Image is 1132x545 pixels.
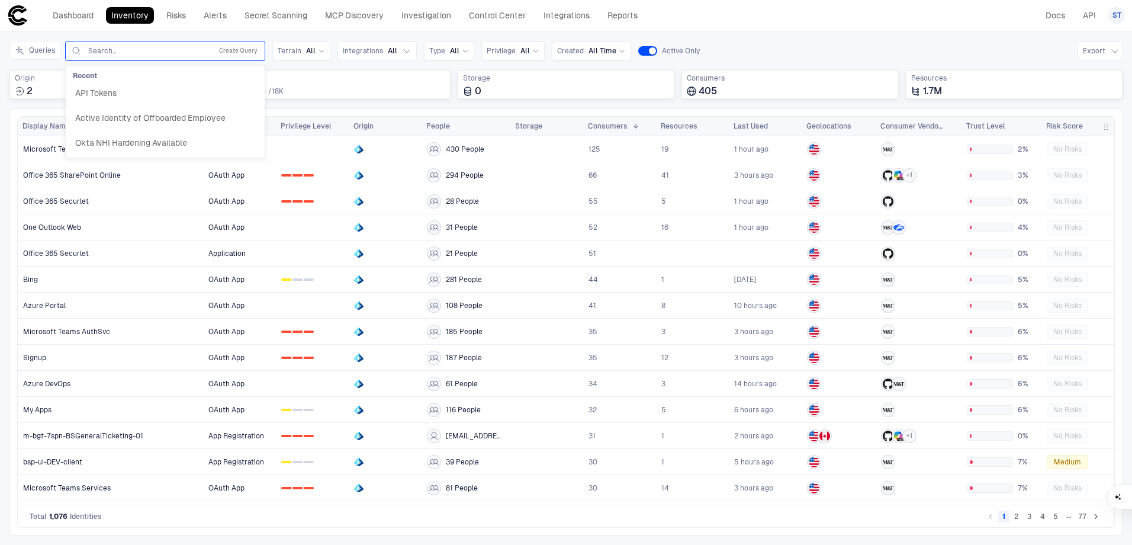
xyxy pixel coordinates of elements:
div: 2 [304,278,314,281]
a: 1 [657,450,728,474]
a: US [802,345,875,370]
a: 31 People [422,215,510,239]
div: 2 [304,435,314,437]
span: All [388,46,397,56]
div: 9/10/2025 10:46:12 [734,197,768,206]
button: Export [1078,41,1123,60]
div: 0 [281,331,291,333]
a: Alerts [198,7,232,24]
a: US [802,293,875,318]
span: 34 [588,379,597,389]
a: 30 [584,450,655,474]
div: 0 [281,435,291,437]
a: 34 [584,371,655,396]
a: Risks [161,7,191,24]
a: 3% [962,163,1041,187]
span: m-bgt-7spn-BSGeneralTicketing-01 [23,431,143,441]
a: 9/10/2025 05:41:00 [729,397,801,422]
span: 5 [661,405,666,415]
div: 9/10/2025 09:15:20 [734,171,773,180]
a: m-bgt-7spn-BSGeneralTicketing-01 [18,424,203,448]
span: ST [1112,11,1121,20]
a: 5 [657,189,728,213]
div: Zscaler [893,222,904,233]
a: Office 365 Securlet [18,189,203,213]
span: No Risks [1053,171,1082,180]
div: 1 [292,200,303,203]
a: 9/10/2025 01:47:25 [729,293,801,318]
a: USCA [802,424,875,448]
a: API [1078,7,1101,24]
div: Microsoft 365 [893,170,904,181]
div: M&T Bank [883,222,893,233]
span: 6% [1018,379,1036,389]
a: App Registration [204,424,275,448]
span: OAuth App [208,405,245,415]
a: No Risks [1042,241,1114,265]
span: 51 [588,249,596,258]
a: Azure Portal [18,293,203,318]
span: OAuth App [208,197,245,206]
span: 6% [1018,327,1036,336]
a: OAuth App [204,163,275,187]
div: 0 [281,174,291,177]
span: 187 People [446,353,482,363]
a: OAuth App [204,319,275,344]
a: 3 [657,319,728,344]
span: 430 People [446,145,484,154]
a: 16 [657,215,728,239]
a: Integrations [538,7,595,24]
a: Medium [1042,450,1114,474]
div: 1 [292,278,303,281]
a: 9/10/2025 09:15:20 [729,163,801,187]
span: 2 hours ago [734,431,773,441]
a: 108 People [422,293,510,318]
a: OAuth App [204,189,275,213]
span: 52 [588,223,597,232]
a: US [802,189,875,213]
button: IntegrationsAll [337,41,417,60]
a: OAuth App [204,267,275,291]
span: 3% [1018,171,1036,180]
a: MCP Discovery [320,7,389,24]
span: 1 hour ago [734,145,768,154]
div: 9/10/2025 09:05:51 [734,327,773,336]
a: 12 [657,345,728,370]
span: 32 [588,405,597,415]
div: GitHub [883,170,893,181]
a: US [802,319,875,344]
div: M&T Bank [883,405,893,415]
span: OAuth App [208,301,245,310]
a: 1 [657,267,728,291]
span: Integrations [343,46,383,56]
span: Application [208,249,246,258]
span: 108 People [446,301,483,310]
a: Microsoft Teams AuthSvc [18,319,203,344]
span: Microsoft Teams [23,145,80,154]
img: US [809,326,819,337]
a: 116 People [422,397,510,422]
div: 0 [281,200,291,203]
div: 9/10/2025 05:41:00 [734,405,773,415]
div: M&T Bank [883,300,893,311]
a: 0% [962,241,1041,265]
span: 0% [1018,197,1036,206]
a: No Risks [1042,424,1114,448]
a: 4% [962,215,1041,239]
img: US [809,248,819,259]
a: 35 [584,345,655,370]
img: US [809,274,819,285]
span: 10 hours ago [734,301,777,310]
img: US [809,222,819,233]
span: No Risks [1053,431,1082,441]
span: 19 [661,145,668,154]
span: 2% [1018,145,1036,154]
a: 55 [584,189,655,213]
span: 1 hour ago [734,197,768,206]
div: 2 [304,409,314,411]
a: +1 [876,424,961,448]
span: 0% [1018,431,1036,441]
a: No Risks [1042,371,1114,396]
a: 012 [276,450,348,474]
a: Bing [18,267,203,291]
